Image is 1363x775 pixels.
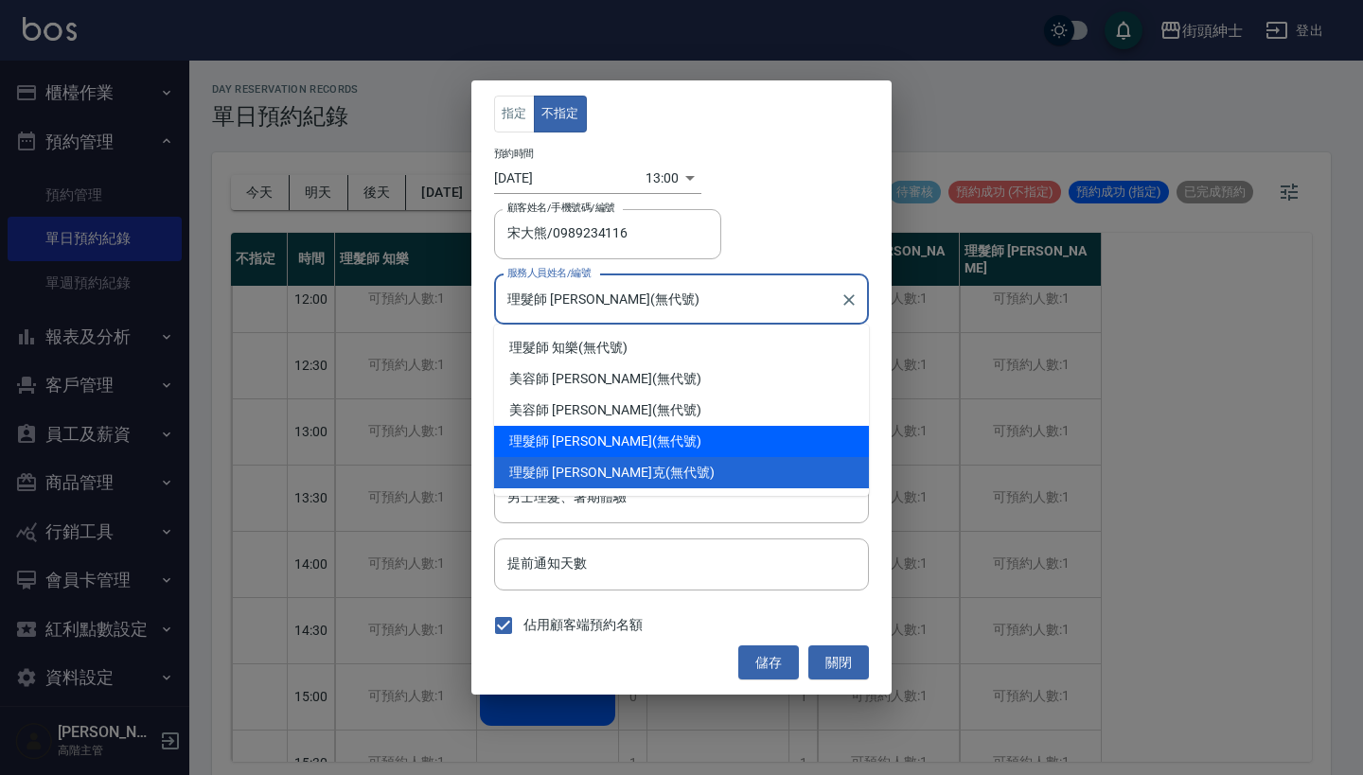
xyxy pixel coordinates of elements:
button: 指定 [494,96,535,132]
button: 不指定 [534,96,587,132]
span: 佔用顧客端預約名額 [523,615,643,635]
div: (無代號) [494,332,869,363]
label: 預約時間 [494,146,534,160]
label: 服務人員姓名/編號 [507,266,591,280]
span: 理髮師 [PERSON_NAME] [509,432,652,451]
span: 美容師 [PERSON_NAME] [509,369,652,389]
div: (無代號) [494,363,869,395]
button: Clear [836,287,862,313]
div: (無代號) [494,395,869,426]
button: 關閉 [808,645,869,680]
span: 理髮師 [PERSON_NAME]克 [509,463,665,483]
button: 儲存 [738,645,799,680]
label: 顧客姓名/手機號碼/編號 [507,201,615,215]
span: 理髮師 知樂 [509,338,578,358]
div: (無代號) [494,457,869,488]
div: 13:00 [646,163,679,194]
div: (無代號) [494,426,869,457]
span: 美容師 [PERSON_NAME] [509,400,652,420]
input: Choose date, selected date is 2025-09-29 [494,163,646,194]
